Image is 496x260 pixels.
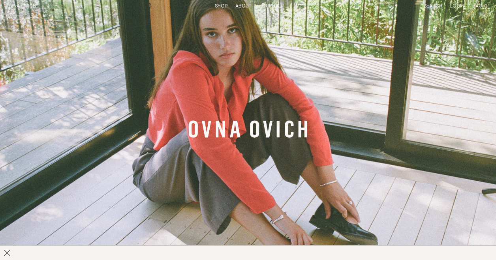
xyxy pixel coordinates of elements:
[482,4,490,9] span: [0]
[472,4,482,9] span: Bag
[235,3,252,10] summary: About
[6,4,36,9] a: Home
[259,4,281,9] a: Journal
[450,4,464,9] a: Login
[424,4,442,9] a: Search
[215,4,227,9] a: Shop
[189,120,307,140] a: Banner Link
